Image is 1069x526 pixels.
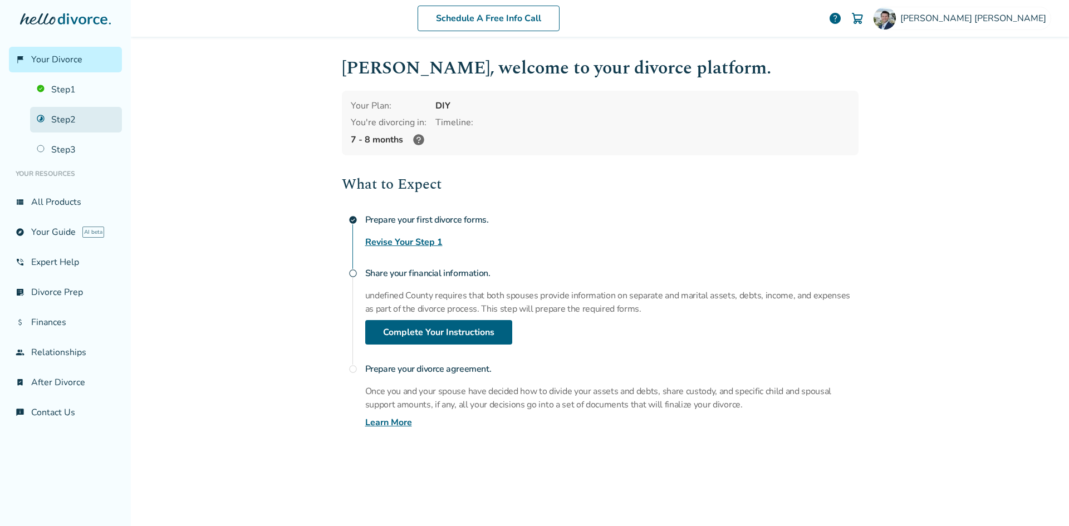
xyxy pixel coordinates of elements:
[365,416,412,429] a: Learn More
[365,262,859,284] h4: Share your financial information.
[828,12,842,25] a: help
[16,228,24,237] span: explore
[342,173,859,195] h2: What to Expect
[1013,473,1069,526] iframe: Chat Widget
[30,137,122,163] a: Step3
[365,320,512,345] a: Complete Your Instructions
[9,340,122,365] a: groupRelationships
[351,100,426,112] div: Your Plan:
[9,189,122,215] a: view_listAll Products
[16,378,24,387] span: bookmark_check
[16,318,24,327] span: attach_money
[851,12,864,25] img: Cart
[30,77,122,102] a: Step1
[351,116,426,129] div: You're divorcing in:
[365,209,859,231] h4: Prepare your first divorce forms.
[16,55,24,64] span: flag_2
[351,133,426,146] div: 7 - 8 months
[365,289,859,316] p: undefined County requires that both spouses provide information on separate and marital assets, d...
[9,219,122,245] a: exploreYour GuideAI beta
[16,258,24,267] span: phone_in_talk
[349,215,357,224] span: check_circle
[418,6,560,31] a: Schedule A Free Info Call
[82,227,104,238] span: AI beta
[874,7,896,30] img: Ryan Thomason
[342,55,859,82] h1: [PERSON_NAME] , welcome to your divorce platform.
[16,198,24,207] span: view_list
[365,235,443,249] a: Revise Your Step 1
[9,47,122,72] a: flag_2Your Divorce
[16,288,24,297] span: list_alt_check
[9,400,122,425] a: chat_infoContact Us
[349,269,357,278] span: radio_button_unchecked
[435,116,850,129] div: Timeline:
[31,53,82,66] span: Your Divorce
[16,348,24,357] span: group
[365,358,859,380] h4: Prepare your divorce agreement.
[9,309,122,335] a: attach_moneyFinances
[16,408,24,417] span: chat_info
[30,107,122,132] a: Step2
[435,100,850,112] div: DIY
[349,365,357,373] span: radio_button_unchecked
[9,279,122,305] a: list_alt_checkDivorce Prep
[365,385,859,411] p: Once you and your spouse have decided how to divide your assets and debts, share custody, and spe...
[9,163,122,185] li: Your Resources
[900,12,1051,24] span: [PERSON_NAME] [PERSON_NAME]
[9,370,122,395] a: bookmark_checkAfter Divorce
[9,249,122,275] a: phone_in_talkExpert Help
